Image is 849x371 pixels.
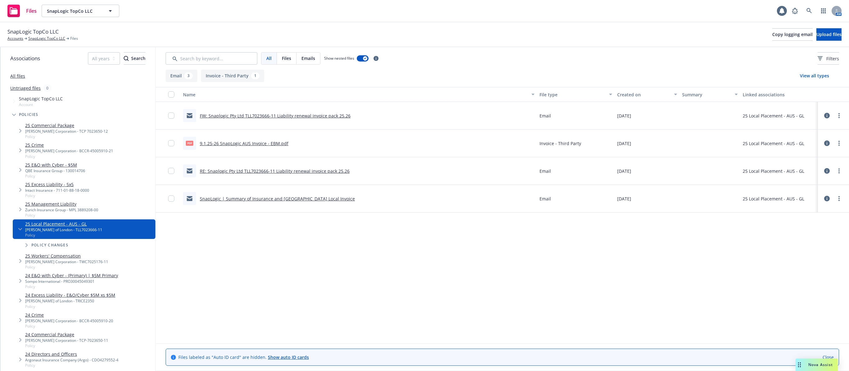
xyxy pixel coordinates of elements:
span: Policy [25,173,85,179]
div: [PERSON_NAME] of London - TLL7023666-11 [25,227,102,232]
span: Files [26,8,37,13]
a: 25 Excess Liability - 5x5 [25,181,89,188]
span: Files [70,36,78,41]
span: Emails [301,55,315,62]
div: Drag to move [796,359,803,371]
button: Summary [680,87,740,102]
svg: Search [124,56,129,61]
span: SnapLogic TopCo LLC [19,95,63,102]
a: 24 Excess Liability - E&O/Cyber $5M xs $5M [25,292,115,298]
button: Created on [615,87,679,102]
a: 25 Local Placement - AUS - GL [25,221,102,227]
span: Filters [818,55,839,62]
div: [PERSON_NAME] Corporation - TWC7025176-11 [25,259,108,264]
a: 25 Commercial Package [25,122,108,129]
a: SnapLogic TopCo LLC [28,36,65,41]
span: Email [539,112,551,119]
a: 25 Crime [25,142,113,148]
a: Accounts [7,36,23,41]
a: Files [5,2,39,20]
a: 24 Commercial Package [25,331,108,338]
div: [PERSON_NAME] Corporation - TCP-7023650-11 [25,338,108,343]
input: Search by keyword... [166,52,257,65]
div: Name [183,91,528,98]
div: 0 [43,85,52,92]
span: [DATE] [617,112,631,119]
button: File type [537,87,615,102]
input: Toggle Row Selected [168,140,174,146]
a: SnapLogic | Summary of Insurance and [GEOGRAPHIC_DATA] Local Invoice [200,196,355,202]
a: more [835,112,843,119]
span: Show nested files [324,56,354,61]
span: [DATE] [617,195,631,202]
a: more [835,195,843,202]
span: Policy [25,363,118,368]
button: Filters [818,52,839,65]
span: Copy logging email [772,31,813,37]
a: Switch app [817,5,830,17]
a: 25 E&O with Cyber - $5M [25,162,85,168]
div: [PERSON_NAME] of London - TRICE2350 [25,298,115,304]
span: Email [539,195,551,202]
a: 24 E&O with Cyber - (Primary) | $5M Primary [25,272,118,279]
div: Sompo International - PRO30045049301 [25,279,118,284]
span: Policy [25,323,113,329]
span: Account [19,102,63,107]
div: 25 Local Placement - AUS - GL [743,168,804,174]
div: Search [124,53,145,64]
button: Upload files [816,28,842,41]
input: Toggle Row Selected [168,112,174,119]
span: Policy [25,232,102,238]
span: Invoice - Third Party [539,140,581,147]
a: RE: Snaplogic Pty Ltd TLL7023666-11 Liability renewal invoice pack 25.26 [200,168,350,174]
a: 24 Directors and Officers [25,351,118,357]
button: Linked associations [740,87,818,102]
button: SearchSearch [124,52,145,65]
span: SnapLogic TopCo LLC [7,28,59,36]
a: FW: Snaplogic Pty Ltd TLL7023666-11 Liability renewal invoice pack 25.26 [200,113,351,119]
span: Email [539,168,551,174]
input: Toggle Row Selected [168,195,174,202]
span: Upload files [816,31,842,37]
span: pdf [186,141,193,145]
span: Policy [25,193,89,198]
button: View all types [790,70,839,82]
a: more [835,167,843,175]
button: Name [181,87,537,102]
div: 1 [251,72,259,79]
a: Search [803,5,815,17]
span: SnapLogic TopCo LLC [47,8,101,14]
div: 25 Local Placement - AUS - GL [743,112,804,119]
a: 25 Workers' Compensation [25,253,108,259]
div: Intact Insurance - 711-01-88-18-0000 [25,188,89,193]
span: [DATE] [617,140,631,147]
div: Created on [617,91,670,98]
div: 3 [184,72,193,79]
div: [PERSON_NAME] Corporation - BCCR-45005910-21 [25,148,113,153]
a: Untriaged files [10,85,41,91]
span: Policy [25,154,113,159]
div: File type [539,91,605,98]
span: Policy [25,213,98,218]
button: Invoice - Third Party [201,70,264,82]
div: Zurich Insurance Group - MPL 3889208-00 [25,207,98,213]
span: Policy [25,304,115,309]
a: Report a Bug [789,5,801,17]
button: SnapLogic TopCo LLC [42,5,119,17]
div: [PERSON_NAME] Corporation - TCP 7023650-12 [25,129,108,134]
button: Nova Assist [796,359,838,371]
div: QBE Insurance Group - 130014706 [25,168,85,173]
button: Copy logging email [772,28,813,41]
span: Files [282,55,291,62]
a: All files [10,73,25,79]
div: 25 Local Placement - AUS - GL [743,195,804,202]
div: [PERSON_NAME] Corporation - BCCR-45005910-20 [25,318,113,323]
span: Policy changes [31,243,68,247]
span: Policy [25,264,108,270]
input: Toggle Row Selected [168,168,174,174]
span: [DATE] [617,168,631,174]
input: Select all [168,91,174,98]
div: Linked associations [743,91,815,98]
a: Show auto ID cards [268,354,309,360]
span: Policies [19,113,39,117]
